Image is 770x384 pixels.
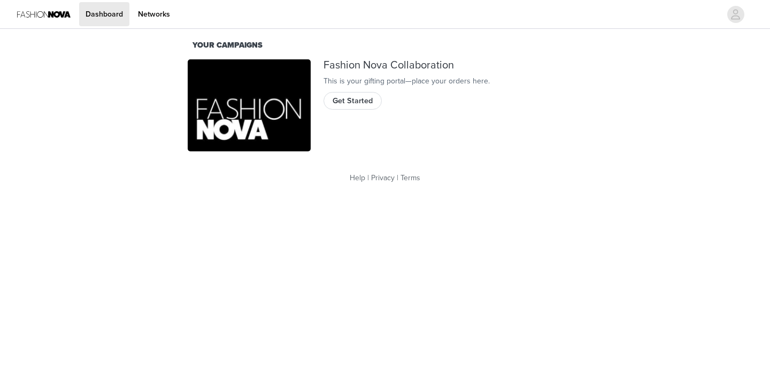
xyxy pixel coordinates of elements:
[79,2,129,26] a: Dashboard
[324,92,382,109] button: Get Started
[324,59,582,72] div: Fashion Nova Collaboration
[17,2,71,26] img: Fashion Nova Logo
[350,173,365,182] a: Help
[192,40,577,51] div: Your Campaigns
[333,95,373,107] span: Get Started
[397,173,398,182] span: |
[730,6,741,23] div: avatar
[401,173,420,182] a: Terms
[188,59,311,152] img: Fashion Nova
[324,75,582,87] div: This is your gifting portal—place your orders here.
[132,2,176,26] a: Networks
[371,173,395,182] a: Privacy
[367,173,369,182] span: |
